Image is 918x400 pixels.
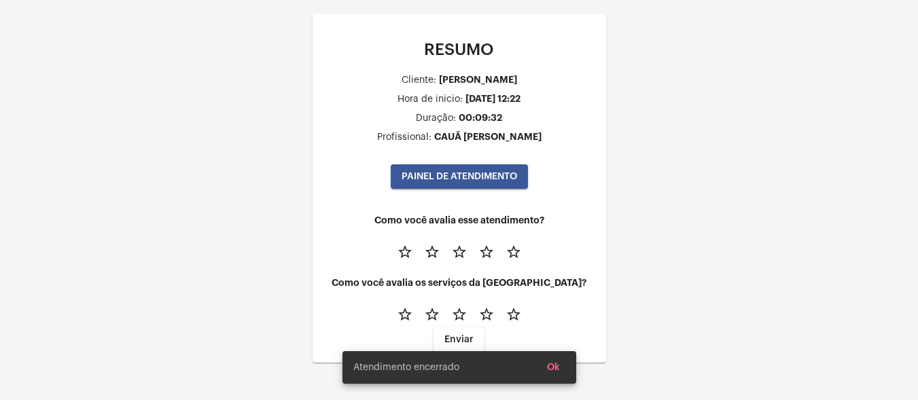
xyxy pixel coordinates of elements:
[451,244,467,260] mat-icon: star_border
[397,244,413,260] mat-icon: star_border
[323,215,595,225] h4: Como você avalia esse atendimento?
[547,363,560,372] span: Ok
[323,278,595,288] h4: Como você avalia os serviços da [GEOGRAPHIC_DATA]?
[451,306,467,323] mat-icon: star_border
[353,361,459,374] span: Atendimento encerrado
[506,244,522,260] mat-icon: star_border
[402,75,436,86] div: Cliente:
[323,41,595,58] p: RESUMO
[478,306,495,323] mat-icon: star_border
[439,75,517,85] div: [PERSON_NAME]
[416,113,456,124] div: Duração:
[402,172,517,181] span: PAINEL DE ATENDIMENTO
[434,327,484,352] button: Enviar
[397,306,413,323] mat-icon: star_border
[377,132,431,143] div: Profissional:
[424,244,440,260] mat-icon: star_border
[434,132,542,142] div: CAUÃ [PERSON_NAME]
[424,306,440,323] mat-icon: star_border
[391,164,528,189] button: PAINEL DE ATENDIMENTO
[478,244,495,260] mat-icon: star_border
[398,94,463,105] div: Hora de inicio:
[459,113,502,123] div: 00:09:32
[506,306,522,323] mat-icon: star_border
[465,94,520,104] div: [DATE] 12:22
